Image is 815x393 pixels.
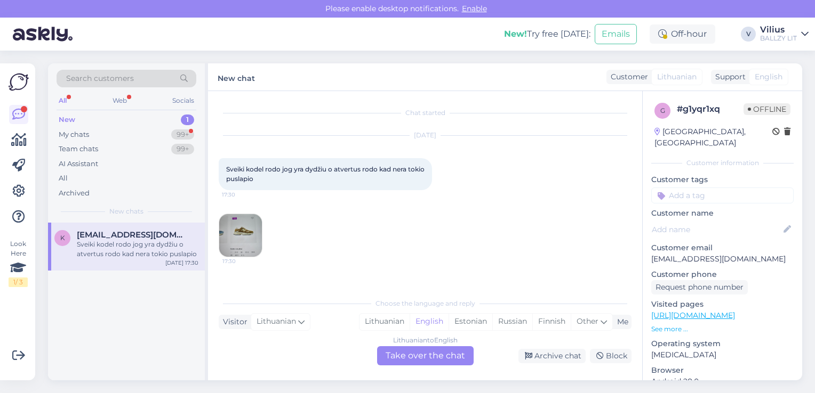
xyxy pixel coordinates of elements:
[651,280,748,294] div: Request phone number
[518,349,586,363] div: Archive chat
[219,130,632,140] div: [DATE]
[652,224,781,235] input: Add name
[219,299,632,308] div: Choose the language and reply
[651,269,794,280] p: Customer phone
[410,314,449,330] div: English
[760,26,797,34] div: Vilius
[60,234,65,242] span: k
[613,316,628,327] div: Me
[57,94,69,108] div: All
[744,103,790,115] span: Offline
[577,316,598,326] span: Other
[677,103,744,116] div: # g1yqr1xq
[59,144,98,154] div: Team chats
[651,324,794,334] p: See more ...
[171,144,194,154] div: 99+
[109,207,143,216] span: New chats
[219,316,247,327] div: Visitor
[651,253,794,265] p: [EMAIL_ADDRESS][DOMAIN_NAME]
[66,73,134,84] span: Search customers
[651,349,794,361] p: [MEDICAL_DATA]
[651,376,794,387] p: Android 28.0
[492,314,532,330] div: Russian
[170,94,196,108] div: Socials
[77,230,188,240] span: kristinagirulytee@gmail.com
[9,277,28,287] div: 1 / 3
[760,26,809,43] a: ViliusBALLZY LIT
[711,71,746,83] div: Support
[504,28,590,40] div: Try free [DATE]:
[59,114,75,125] div: New
[606,71,648,83] div: Customer
[218,70,255,84] label: New chat
[59,173,68,184] div: All
[171,129,194,140] div: 99+
[9,72,29,92] img: Askly Logo
[651,365,794,376] p: Browser
[59,159,98,169] div: AI Assistant
[657,71,697,83] span: Lithuanian
[504,29,527,39] b: New!
[741,27,756,42] div: V
[590,349,632,363] div: Block
[77,240,198,259] div: Sveiki kodel rodo jog yra dydžiu o atvertus rodo kad nera tokio puslapio
[660,107,665,114] span: g
[459,4,490,13] span: Enable
[59,188,90,199] div: Archived
[651,338,794,349] p: Operating system
[651,310,735,320] a: [URL][DOMAIN_NAME]
[59,129,89,140] div: My chats
[181,114,194,125] div: 1
[654,126,772,149] div: [GEOGRAPHIC_DATA], [GEOGRAPHIC_DATA]
[377,346,474,365] div: Take over the chat
[9,239,28,287] div: Look Here
[651,187,794,203] input: Add a tag
[651,158,794,168] div: Customer information
[359,314,410,330] div: Lithuanian
[760,34,797,43] div: BALLZY LIT
[222,257,262,265] span: 17:30
[226,165,426,183] span: Sveiki kodel rodo jog yra dydžiu o atvertus rodo kad nera tokio puslapio
[755,71,782,83] span: English
[449,314,492,330] div: Estonian
[595,24,637,44] button: Emails
[650,24,715,44] div: Off-hour
[651,242,794,253] p: Customer email
[651,208,794,219] p: Customer name
[219,108,632,118] div: Chat started
[651,299,794,310] p: Visited pages
[219,214,262,257] img: Attachment
[110,94,129,108] div: Web
[222,191,262,199] span: 17:30
[257,316,296,327] span: Lithuanian
[165,259,198,267] div: [DATE] 17:30
[532,314,571,330] div: Finnish
[393,335,458,345] div: Lithuanian to English
[651,174,794,185] p: Customer tags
